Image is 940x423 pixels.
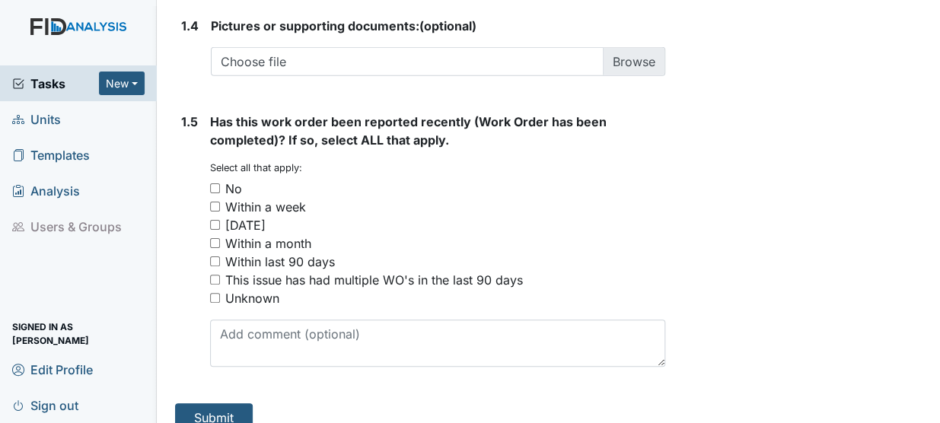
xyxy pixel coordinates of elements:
div: Within last 90 days [225,253,335,271]
span: Analysis [12,179,80,202]
div: No [225,180,242,198]
input: Within last 90 days [210,256,220,266]
label: 1.4 [181,17,199,35]
small: Select all that apply: [210,162,302,173]
input: This issue has had multiple WO's in the last 90 days [210,275,220,285]
div: Unknown [225,289,279,307]
input: Within a week [210,202,220,211]
button: New [99,72,145,95]
div: [DATE] [225,216,266,234]
strong: (optional) [211,17,665,35]
a: Tasks [12,75,99,93]
label: 1.5 [181,113,198,131]
div: Within a week [225,198,306,216]
span: Sign out [12,393,78,417]
span: Pictures or supporting documents: [211,18,419,33]
div: This issue has had multiple WO's in the last 90 days [225,271,523,289]
div: Within a month [225,234,311,253]
span: Edit Profile [12,358,93,381]
input: Within a month [210,238,220,248]
input: [DATE] [210,220,220,230]
input: No [210,183,220,193]
span: Signed in as [PERSON_NAME] [12,322,145,345]
span: Units [12,107,61,131]
span: Templates [12,143,90,167]
span: Has this work order been reported recently (Work Order has been completed)? If so, select ALL tha... [210,114,607,148]
input: Unknown [210,293,220,303]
